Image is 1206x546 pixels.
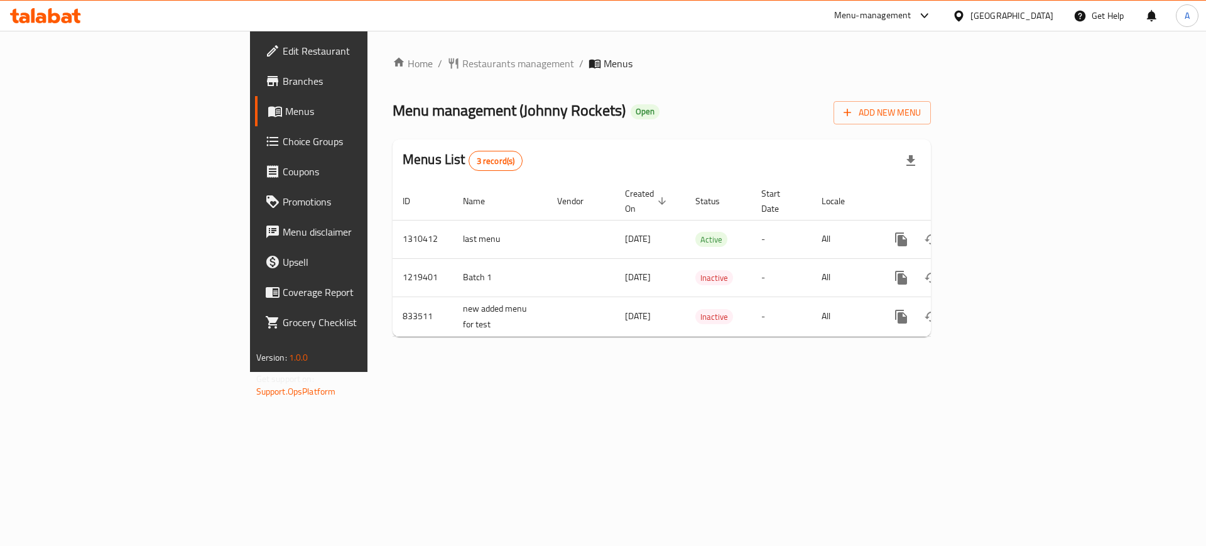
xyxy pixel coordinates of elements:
[812,297,876,336] td: All
[625,231,651,247] span: [DATE]
[255,277,452,307] a: Coverage Report
[462,56,574,71] span: Restaurants management
[283,74,442,89] span: Branches
[283,315,442,330] span: Grocery Checklist
[695,271,733,285] span: Inactive
[285,104,442,119] span: Menus
[453,220,547,258] td: last menu
[876,182,1017,221] th: Actions
[916,263,947,293] button: Change Status
[283,254,442,270] span: Upsell
[751,258,812,297] td: -
[453,258,547,297] td: Batch 1
[283,43,442,58] span: Edit Restaurant
[403,194,426,209] span: ID
[834,8,911,23] div: Menu-management
[761,186,796,216] span: Start Date
[604,56,633,71] span: Menus
[822,194,861,209] span: Locale
[283,194,442,209] span: Promotions
[283,224,442,239] span: Menu disclaimer
[283,134,442,149] span: Choice Groups
[393,56,931,71] nav: breadcrumb
[579,56,584,71] li: /
[751,220,812,258] td: -
[255,217,452,247] a: Menu disclaimer
[469,151,523,171] div: Total records count
[886,263,916,293] button: more
[256,371,314,387] span: Get support on:
[631,104,660,119] div: Open
[695,270,733,285] div: Inactive
[255,187,452,217] a: Promotions
[255,126,452,156] a: Choice Groups
[916,224,947,254] button: Change Status
[844,105,921,121] span: Add New Menu
[256,383,336,400] a: Support.OpsPlatform
[695,194,736,209] span: Status
[289,349,308,366] span: 1.0.0
[834,101,931,124] button: Add New Menu
[393,182,1017,337] table: enhanced table
[970,9,1053,23] div: [GEOGRAPHIC_DATA]
[447,56,574,71] a: Restaurants management
[557,194,600,209] span: Vendor
[896,146,926,176] div: Export file
[255,156,452,187] a: Coupons
[695,232,727,247] span: Active
[812,258,876,297] td: All
[886,224,916,254] button: more
[469,155,523,167] span: 3 record(s)
[255,66,452,96] a: Branches
[255,36,452,66] a: Edit Restaurant
[403,150,523,171] h2: Menus List
[453,297,547,336] td: new added menu for test
[751,297,812,336] td: -
[625,308,651,324] span: [DATE]
[916,302,947,332] button: Change Status
[463,194,501,209] span: Name
[812,220,876,258] td: All
[1185,9,1190,23] span: A
[255,96,452,126] a: Menus
[256,349,287,366] span: Version:
[393,96,626,124] span: Menu management ( Johnny Rockets )
[283,285,442,300] span: Coverage Report
[631,106,660,117] span: Open
[255,307,452,337] a: Grocery Checklist
[255,247,452,277] a: Upsell
[625,269,651,285] span: [DATE]
[886,302,916,332] button: more
[695,310,733,324] span: Inactive
[283,164,442,179] span: Coupons
[625,186,670,216] span: Created On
